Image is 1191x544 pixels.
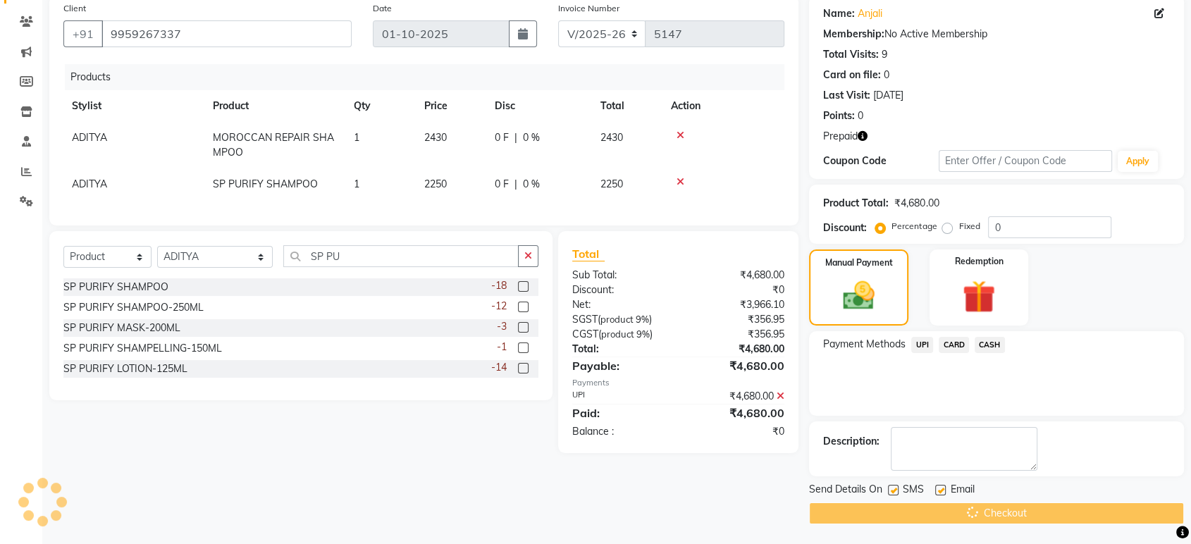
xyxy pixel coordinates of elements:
[894,196,939,211] div: ₹4,680.00
[497,319,507,334] span: -3
[679,283,796,297] div: ₹0
[63,361,187,376] div: SP PURIFY LOTION-125ML
[562,268,679,283] div: Sub Total:
[562,327,679,342] div: ( )
[63,341,222,356] div: SP PURIFY SHAMPELLING-150ML
[572,313,598,326] span: SGST
[891,220,937,233] label: Percentage
[514,130,517,145] span: |
[562,404,679,421] div: Paid:
[354,178,359,190] span: 1
[283,245,519,267] input: Search or Scan
[823,196,889,211] div: Product Total:
[600,314,634,325] span: product
[809,482,882,500] span: Send Details On
[823,221,867,235] div: Discount:
[884,68,889,82] div: 0
[101,20,352,47] input: Search by Name/Mobile/Email/Code
[562,342,679,357] div: Total:
[204,90,345,122] th: Product
[823,47,879,62] div: Total Visits:
[592,90,662,122] th: Total
[823,68,881,82] div: Card on file:
[952,276,1005,317] img: _gift.svg
[572,328,598,340] span: CGST
[562,424,679,439] div: Balance :
[679,268,796,283] div: ₹4,680.00
[213,178,318,190] span: SP PURIFY SHAMPOO
[497,340,507,354] span: -1
[213,131,334,159] span: MOROCCAN REPAIR SHAMPOO
[65,64,795,90] div: Products
[833,278,884,314] img: _cash.svg
[636,328,650,340] span: 9%
[562,389,679,404] div: UPI
[523,177,540,192] span: 0 %
[939,337,969,353] span: CARD
[63,300,204,315] div: SP PURIFY SHAMPOO-250ML
[562,297,679,312] div: Net:
[63,2,86,15] label: Client
[562,283,679,297] div: Discount:
[63,90,204,122] th: Stylist
[954,255,1003,268] label: Redemption
[679,327,796,342] div: ₹356.95
[63,321,180,335] div: SP PURIFY MASK-200ML
[63,280,168,295] div: SP PURIFY SHAMPOO
[882,47,887,62] div: 9
[373,2,392,15] label: Date
[823,337,906,352] span: Payment Methods
[873,88,903,103] div: [DATE]
[424,131,447,144] span: 2430
[679,404,796,421] div: ₹4,680.00
[63,20,103,47] button: +91
[572,377,784,389] div: Payments
[679,342,796,357] div: ₹4,680.00
[679,297,796,312] div: ₹3,966.10
[903,482,924,500] span: SMS
[823,27,884,42] div: Membership:
[495,130,509,145] span: 0 F
[491,360,507,375] span: -14
[486,90,592,122] th: Disc
[354,131,359,144] span: 1
[495,177,509,192] span: 0 F
[679,312,796,327] div: ₹356.95
[562,312,679,327] div: ( )
[416,90,486,122] th: Price
[491,278,507,293] span: -18
[1118,151,1158,172] button: Apply
[558,2,619,15] label: Invoice Number
[600,178,623,190] span: 2250
[523,130,540,145] span: 0 %
[345,90,416,122] th: Qty
[601,328,634,340] span: product
[72,178,107,190] span: ADITYA
[491,299,507,314] span: -12
[679,357,796,374] div: ₹4,680.00
[823,27,1170,42] div: No Active Membership
[636,314,649,325] span: 9%
[562,357,679,374] div: Payable:
[958,220,980,233] label: Fixed
[514,177,517,192] span: |
[823,154,939,168] div: Coupon Code
[679,424,796,439] div: ₹0
[823,434,880,449] div: Description:
[823,6,855,21] div: Name:
[600,131,623,144] span: 2430
[424,178,447,190] span: 2250
[911,337,933,353] span: UPI
[823,129,858,144] span: Prepaid
[975,337,1005,353] span: CASH
[825,256,893,269] label: Manual Payment
[823,88,870,103] div: Last Visit:
[662,90,784,122] th: Action
[823,109,855,123] div: Points:
[572,247,605,261] span: Total
[939,150,1112,172] input: Enter Offer / Coupon Code
[950,482,974,500] span: Email
[679,389,796,404] div: ₹4,680.00
[858,6,882,21] a: Anjali
[72,131,107,144] span: ADITYA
